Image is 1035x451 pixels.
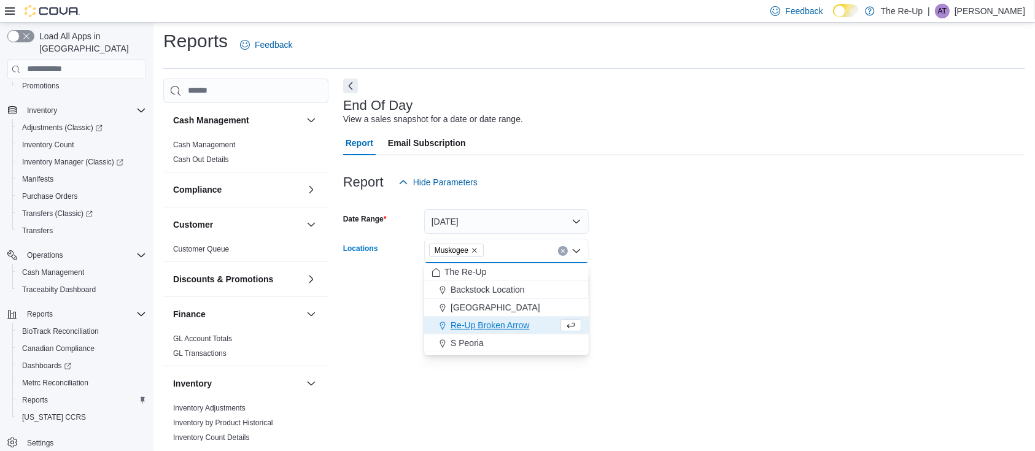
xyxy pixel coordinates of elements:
button: Compliance [304,182,319,197]
span: [US_STATE] CCRS [22,412,86,422]
span: The Re-Up [444,266,486,278]
a: Inventory Count Details [173,433,250,442]
button: Transfers [12,222,151,239]
span: Operations [27,250,63,260]
span: Promotions [22,81,60,91]
a: GL Account Totals [173,334,232,343]
h3: Discounts & Promotions [173,273,273,285]
button: Promotions [12,77,151,94]
button: Discounts & Promotions [304,272,319,287]
span: Transfers (Classic) [17,206,146,221]
div: Customer [163,242,328,261]
button: Next [343,79,358,93]
button: Discounts & Promotions [173,273,301,285]
a: Feedback [235,33,297,57]
input: Dark Mode [833,4,859,17]
span: Adjustments (Classic) [17,120,146,135]
button: Inventory [22,103,62,118]
a: Cash Management [17,265,89,280]
a: Inventory Adjustments [173,404,246,412]
button: S Peoria [424,334,589,352]
a: Promotions [17,79,64,93]
a: Adjustments (Classic) [17,120,107,135]
span: GL Account Totals [173,334,232,344]
span: Reports [17,393,146,407]
div: View a sales snapshot for a date or date range. [343,113,523,126]
span: Cash Management [173,140,235,150]
span: Inventory Adjustments [173,403,246,413]
a: Dashboards [17,358,76,373]
h3: Compliance [173,183,222,196]
button: Finance [173,308,301,320]
button: Customer [304,217,319,232]
span: Inventory Count [17,137,146,152]
button: Manifests [12,171,151,188]
a: Inventory Manager (Classic) [12,153,151,171]
span: Reports [27,309,53,319]
span: Washington CCRS [17,410,146,425]
span: Report [346,131,373,155]
span: Traceabilty Dashboard [17,282,146,297]
span: S Peoria [451,337,484,349]
span: Inventory Manager (Classic) [22,157,123,167]
span: Customer Queue [173,244,229,254]
span: Feedback [255,39,292,51]
span: Muskogee [435,244,468,256]
span: BioTrack Reconciliation [17,324,146,339]
button: Operations [22,248,68,263]
button: Reports [12,391,151,409]
span: Re-Up Broken Arrow [451,319,529,331]
button: Operations [2,247,151,264]
button: [GEOGRAPHIC_DATA] [424,299,589,317]
span: Canadian Compliance [22,344,95,353]
h3: Cash Management [173,114,249,126]
button: Inventory Count [12,136,151,153]
button: Cash Management [12,264,151,281]
p: The Re-Up [881,4,923,18]
button: Clear input [558,246,568,256]
span: Purchase Orders [22,191,78,201]
p: [PERSON_NAME] [955,4,1025,18]
span: Feedback [785,5,823,17]
h3: Finance [173,308,206,320]
button: Finance [304,307,319,322]
a: Settings [22,436,58,450]
span: [GEOGRAPHIC_DATA] [451,301,540,314]
span: Metrc Reconciliation [17,376,146,390]
span: Backstock Location [451,283,525,296]
a: Transfers [17,223,58,238]
div: Finance [163,331,328,366]
span: Promotions [17,79,146,93]
span: Transfers [22,226,53,236]
span: Load All Apps in [GEOGRAPHIC_DATA] [34,30,146,55]
h1: Reports [163,29,228,53]
span: Reports [22,395,48,405]
span: Canadian Compliance [17,341,146,356]
span: Muskogee [429,244,484,257]
button: Canadian Compliance [12,340,151,357]
a: GL Transactions [173,349,227,358]
button: The Re-Up [424,263,589,281]
button: Close list of options [572,246,581,256]
button: Backstock Location [424,281,589,299]
span: Settings [22,434,146,450]
span: Settings [27,438,53,448]
span: Dashboards [22,361,71,371]
span: Email Subscription [388,131,466,155]
span: Cash Management [17,265,146,280]
span: Manifests [17,172,146,187]
a: Inventory Count [17,137,79,152]
a: Metrc Reconciliation [17,376,93,390]
button: Remove Muskogee from selection in this group [471,247,478,254]
span: Traceabilty Dashboard [22,285,96,295]
button: Purchase Orders [12,188,151,205]
a: [US_STATE] CCRS [17,410,91,425]
a: Inventory Manager (Classic) [17,155,128,169]
button: Hide Parameters [393,170,483,195]
span: Adjustments (Classic) [22,123,103,133]
img: Cova [25,5,80,17]
span: Operations [22,248,146,263]
div: Choose from the following options [424,263,589,352]
a: Adjustments (Classic) [12,119,151,136]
